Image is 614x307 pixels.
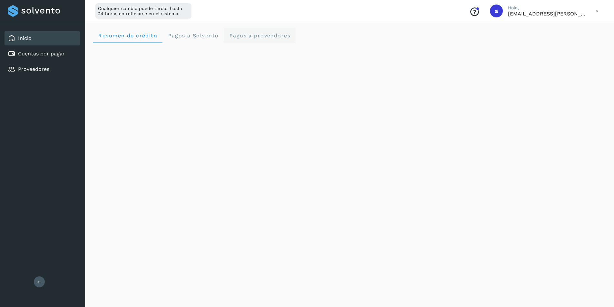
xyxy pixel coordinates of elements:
div: Cualquier cambio puede tardar hasta 24 horas en reflejarse en el sistema. [95,3,191,19]
span: Pagos a Solvento [168,33,219,39]
div: Proveedores [5,62,80,76]
span: Pagos a proveedores [229,33,290,39]
span: Resumen de crédito [98,33,157,39]
div: Cuentas por pagar [5,47,80,61]
p: aide.jimenez@seacargo.com [508,11,585,17]
div: Inicio [5,31,80,45]
a: Cuentas por pagar [18,51,65,57]
a: Inicio [18,35,32,41]
a: Proveedores [18,66,49,72]
p: Hola, [508,5,585,11]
